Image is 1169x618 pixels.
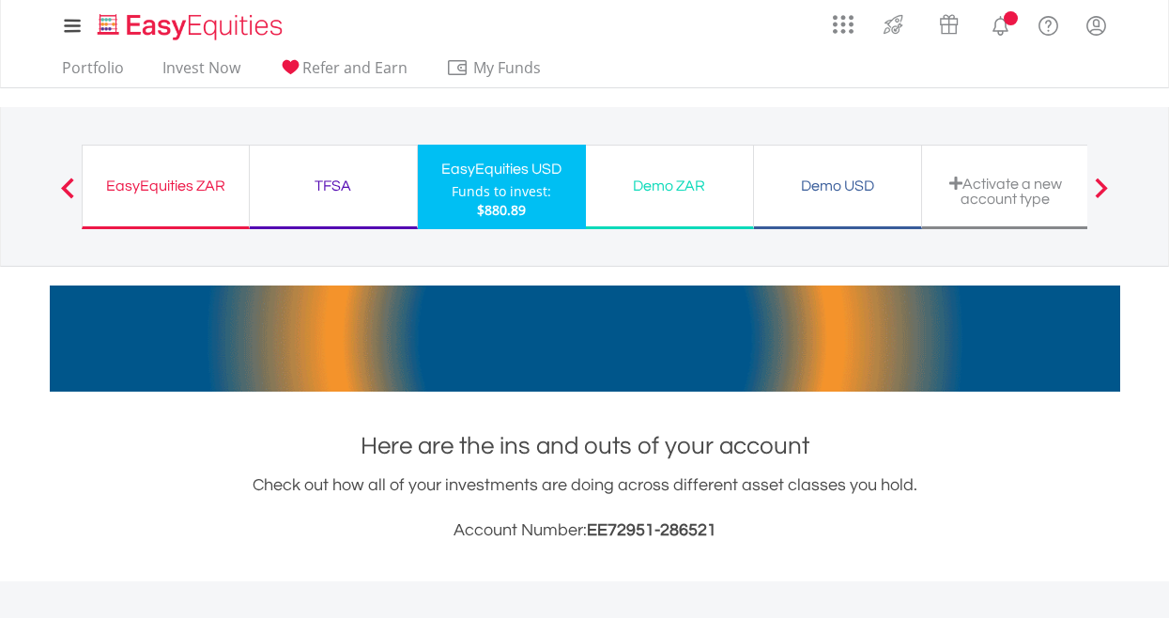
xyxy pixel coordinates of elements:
div: Check out how all of your investments are doing across different asset classes you hold. [50,472,1120,544]
a: Invest Now [155,58,248,87]
a: My Profile [1072,5,1120,46]
img: thrive-v2.svg [878,9,909,39]
img: grid-menu-icon.svg [833,14,854,35]
h3: Account Number: [50,518,1120,544]
img: vouchers-v2.svg [933,9,964,39]
div: EasyEquities ZAR [94,173,238,199]
span: EE72951-286521 [587,521,716,539]
img: EasyEquities_Logo.png [94,11,290,42]
a: Portfolio [54,58,131,87]
a: FAQ's and Support [1024,5,1072,42]
div: EasyEquities USD [429,156,575,182]
span: My Funds [446,55,569,80]
a: Notifications [977,5,1024,42]
div: Funds to invest: [452,182,551,201]
div: Activate a new account type [933,176,1078,207]
div: Demo USD [765,173,910,199]
span: $880.89 [477,201,526,219]
div: TFSA [261,173,406,199]
a: Refer and Earn [271,58,415,87]
span: Refer and Earn [302,57,408,78]
h1: Here are the ins and outs of your account [50,429,1120,463]
a: Home page [90,5,290,42]
a: AppsGrid [821,5,866,35]
img: EasyMortage Promotion Banner [50,286,1120,392]
div: Demo ZAR [597,173,742,199]
a: Vouchers [921,5,977,39]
